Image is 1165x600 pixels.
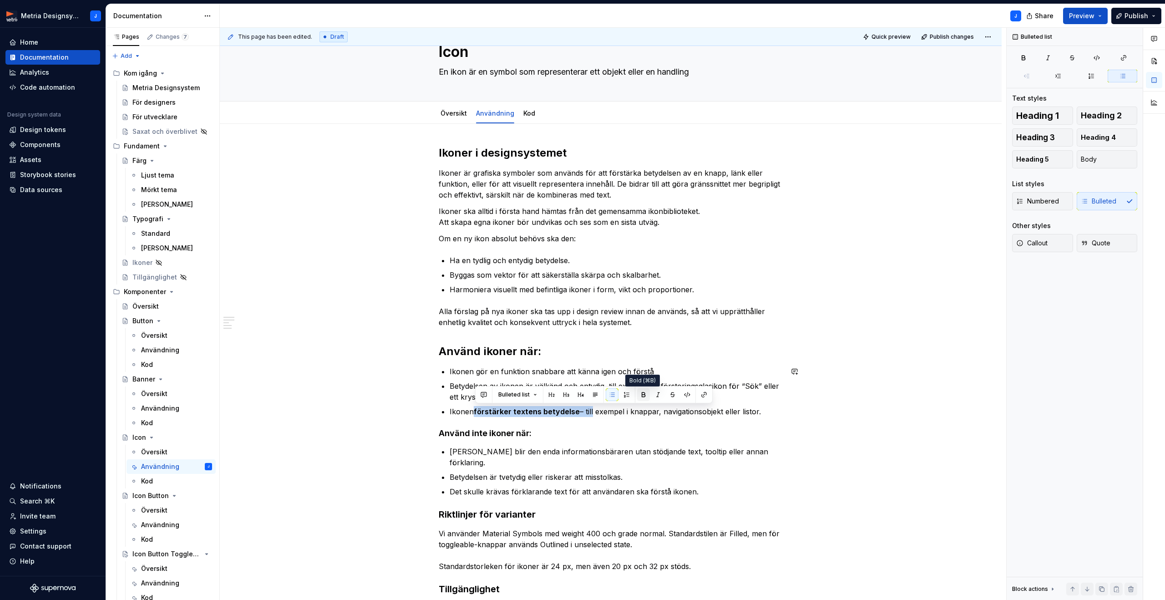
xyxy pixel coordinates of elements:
[20,38,38,47] div: Home
[439,345,541,358] strong: Använd ikoner när:
[5,539,100,554] button: Contact support
[124,142,160,151] div: Fundament
[127,459,216,474] a: AnvändningJ
[132,302,159,311] div: Översikt
[439,233,783,244] p: Om en ny ikon absolut behövs ska den:
[113,11,199,20] div: Documentation
[20,53,69,62] div: Documentation
[141,185,177,194] div: Mörkt tema
[450,486,783,497] p: Det skulle krävas förklarande text för att användaren ska förstå ikonen.
[1124,11,1148,20] span: Publish
[1012,234,1073,252] button: Callout
[5,153,100,167] a: Assets
[127,197,216,212] a: [PERSON_NAME]
[127,532,216,547] a: Kod
[1081,155,1097,164] span: Body
[127,328,216,343] a: Översikt
[1063,8,1108,24] button: Preview
[474,407,580,416] strong: förstärker textens betydelse
[1016,133,1055,142] span: Heading 3
[472,103,518,122] div: Användning
[141,171,174,180] div: Ljust tema
[2,6,104,25] button: Metria DesignsystemJ
[5,137,100,152] a: Components
[523,109,535,117] a: Kod
[109,285,216,299] div: Komponenter
[1016,155,1049,164] span: Heading 5
[5,35,100,50] a: Home
[5,168,100,182] a: Storybook stories
[1077,150,1138,168] button: Body
[1035,11,1054,20] span: Share
[132,433,146,442] div: Icon
[7,111,61,118] div: Design system data
[132,214,163,224] div: Typografi
[109,66,216,81] div: Kom igång
[20,68,49,77] div: Analytics
[141,579,179,588] div: Användning
[127,503,216,518] a: Översikt
[127,445,216,459] a: Översikt
[118,488,216,503] a: Icon Button
[1014,12,1017,20] div: J
[141,477,153,486] div: Kod
[127,183,216,197] a: Mörkt tema
[439,508,783,521] h3: Riktlinjer för varianter
[625,375,660,386] div: Bold (⌘B)
[5,479,100,493] button: Notifications
[1012,221,1051,230] div: Other styles
[20,482,61,491] div: Notifications
[439,428,532,438] strong: Använd inte ikoner när:
[208,462,209,471] div: J
[520,103,539,122] div: Kod
[450,406,783,417] p: Ikonen – till exempel i knappar, navigationsobjekt eller listor.
[124,69,157,78] div: Kom igång
[118,299,216,314] a: Översikt
[132,273,177,282] div: Tillgänglighet
[127,561,216,576] a: Översikt
[5,80,100,95] a: Code automation
[450,472,783,483] p: Betydelsen är tvetydig eller riskerar att misstolkas.
[141,404,179,413] div: Användning
[141,229,170,238] div: Standard
[127,357,216,372] a: Kod
[132,83,200,92] div: Metria Designsystem
[439,528,783,572] p: Vi använder Material Symbols med weight 400 och grade normal. Standardstilen är Filled, men för t...
[127,576,216,590] a: Användning
[156,33,189,41] div: Changes
[5,524,100,539] a: Settings
[5,509,100,524] a: Invite team
[132,112,177,122] div: För utvecklare
[109,50,143,62] button: Add
[127,386,216,401] a: Översikt
[20,83,75,92] div: Code automation
[118,153,216,168] a: Färg
[118,314,216,328] a: Button
[132,156,147,165] div: Färg
[141,331,167,340] div: Översikt
[1012,179,1044,188] div: List styles
[141,360,153,369] div: Kod
[5,65,100,80] a: Analytics
[141,389,167,398] div: Översikt
[437,65,781,79] textarea: En ikon är en symbol som representerar ett objekt eller en handling
[860,31,915,43] button: Quick preview
[20,170,76,179] div: Storybook stories
[450,366,783,377] p: Ikonen gör en funktion snabbare att känna igen och förstå
[918,31,978,43] button: Publish changes
[132,316,153,325] div: Button
[5,122,100,137] a: Design tokens
[1012,583,1056,595] div: Block actions
[450,269,783,280] p: Byggas som vektor för att säkerställa skärpa och skalbarhet.
[118,124,216,139] a: Saxat och överblivet
[6,10,17,21] img: fcc7d103-c4a6-47df-856c-21dae8b51a16.png
[871,33,911,41] span: Quick preview
[132,491,169,500] div: Icon Button
[20,125,66,134] div: Design tokens
[1111,8,1161,24] button: Publish
[5,183,100,197] a: Data sources
[132,375,155,384] div: Banner
[930,33,974,41] span: Publish changes
[437,41,781,63] textarea: Icon
[1012,192,1073,210] button: Numbered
